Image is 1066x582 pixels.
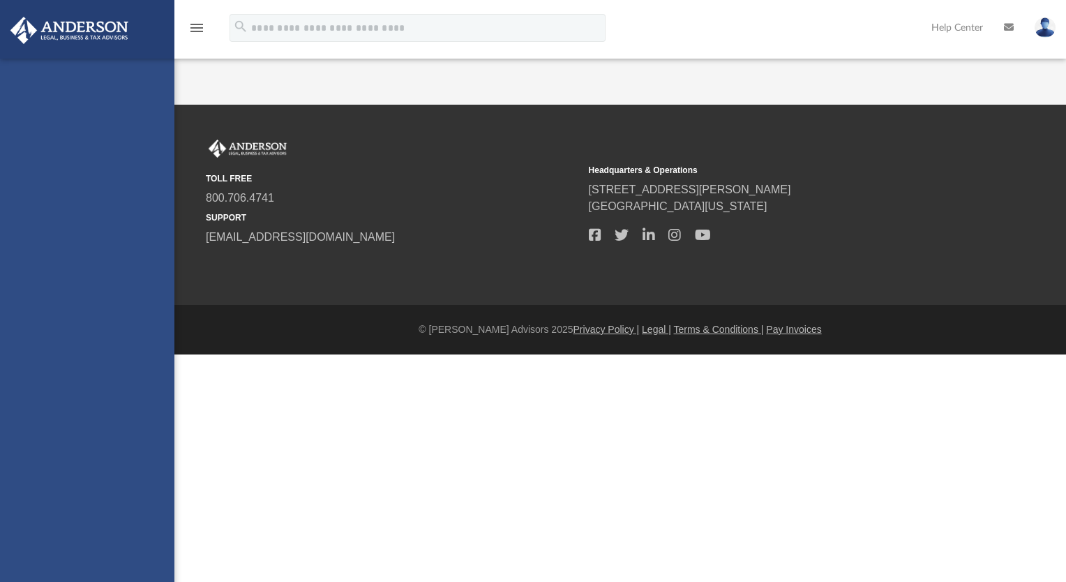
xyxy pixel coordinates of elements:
a: menu [188,27,205,36]
a: [STREET_ADDRESS][PERSON_NAME] [589,184,791,195]
small: SUPPORT [206,211,579,224]
a: [EMAIL_ADDRESS][DOMAIN_NAME] [206,231,395,243]
div: © [PERSON_NAME] Advisors 2025 [174,322,1066,337]
i: search [233,19,248,34]
a: Legal | [642,324,671,335]
a: Pay Invoices [766,324,821,335]
img: Anderson Advisors Platinum Portal [206,140,290,158]
img: User Pic [1035,17,1056,38]
i: menu [188,20,205,36]
a: 800.706.4741 [206,192,274,204]
a: [GEOGRAPHIC_DATA][US_STATE] [589,200,767,212]
small: Headquarters & Operations [589,164,962,177]
small: TOLL FREE [206,172,579,185]
img: Anderson Advisors Platinum Portal [6,17,133,44]
a: Terms & Conditions | [674,324,764,335]
a: Privacy Policy | [573,324,640,335]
